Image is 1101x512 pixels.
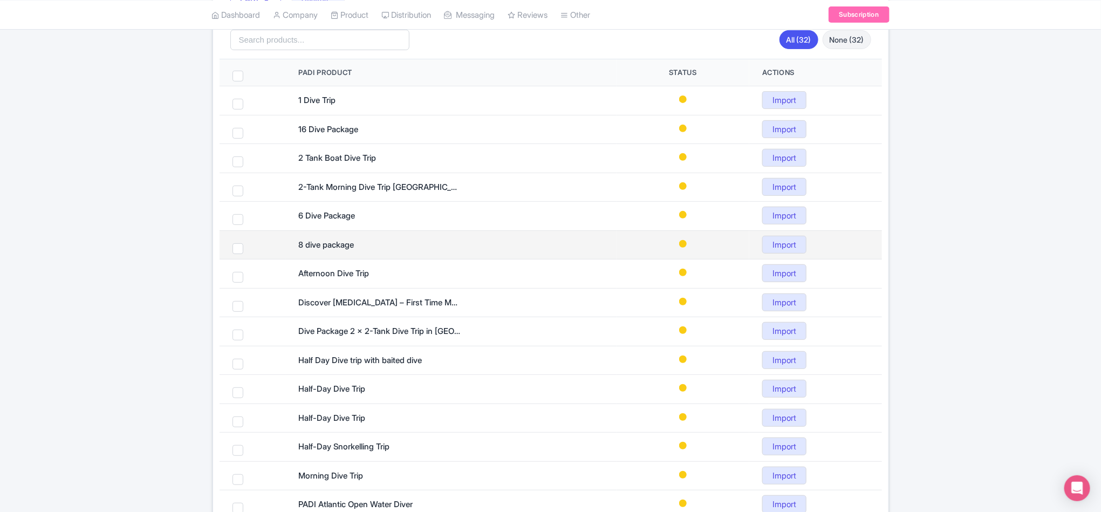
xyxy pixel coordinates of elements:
a: Subscription [829,6,889,23]
div: 2-Tank Morning Dive Trip Cozumel [298,181,460,194]
a: Import [762,409,806,427]
a: Import [762,236,806,254]
div: Afternoon Dive Trip [298,268,460,280]
th: Padi Product [285,59,617,86]
a: All (32) [779,30,818,49]
div: 6 Dive Package [298,210,460,222]
th: Actions [749,59,882,86]
div: Morning Dive Trip [298,470,460,482]
div: Half-Day Snorkelling Trip [298,441,460,453]
a: Import [762,380,806,398]
div: PADI Atlantic Open Water Diver [298,499,460,511]
a: Import [762,91,806,109]
a: Import [762,467,806,484]
a: Import [762,351,806,369]
div: Half Day Dive trip with baited dive [298,354,460,367]
div: 8 dive package [298,239,460,251]
a: Import [762,293,806,311]
div: Dive Package 2 x 2-Tank Dive Trip in Cozumel [298,325,460,338]
th: Status [617,59,749,86]
div: 2 Tank Boat Dive Trip [298,152,460,165]
a: Import [762,322,806,340]
a: Import [762,438,806,455]
div: Discover Scuba Diving – First Time Magic [298,297,460,309]
a: Import [762,149,806,167]
a: Import [762,207,806,224]
div: Half-Day Dive Trip [298,383,460,395]
a: Import [762,178,806,196]
input: Search products... [230,30,410,50]
a: None (32) [823,30,871,49]
div: Half-Day Dive Trip [298,412,460,425]
a: Import [762,120,806,138]
a: Import [762,264,806,282]
div: 16 Dive Package [298,124,460,136]
div: 1 Dive Trip [298,94,460,107]
div: Open Intercom Messenger [1064,475,1090,501]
